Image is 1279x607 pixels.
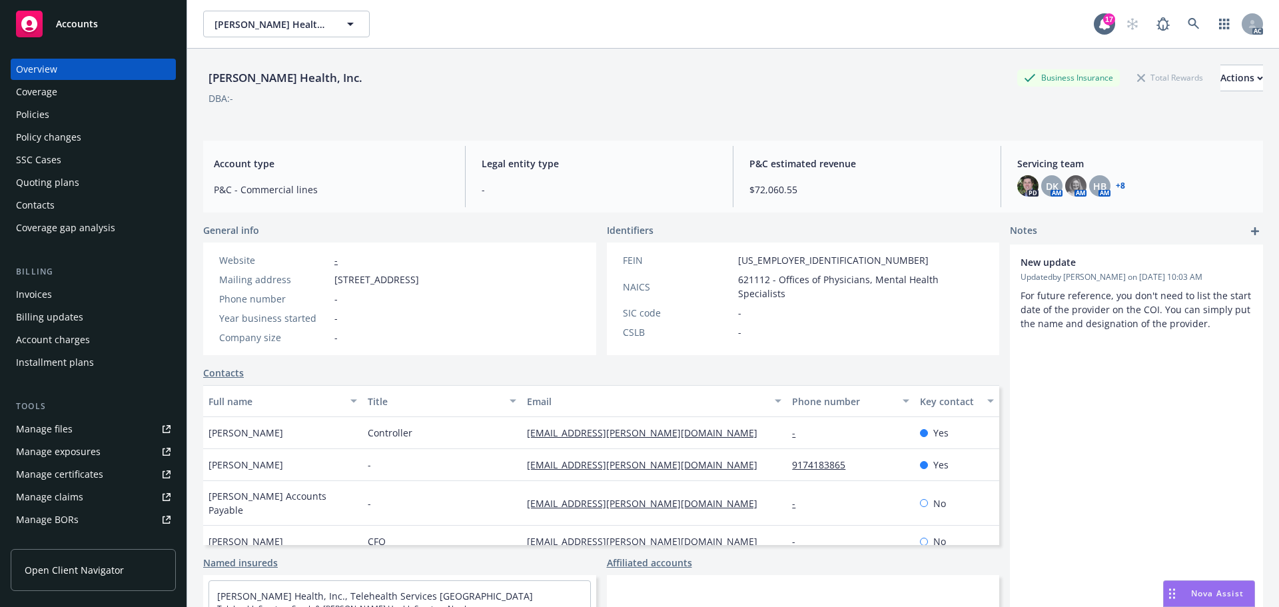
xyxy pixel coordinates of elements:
div: Full name [209,394,342,408]
span: [PERSON_NAME] Health, Inc. [214,17,330,31]
div: Business Insurance [1017,69,1120,86]
a: [EMAIL_ADDRESS][PERSON_NAME][DOMAIN_NAME] [527,535,768,548]
span: New update [1021,255,1218,269]
a: [PERSON_NAME] Health, Inc., Telehealth Services [GEOGRAPHIC_DATA] [217,590,533,602]
a: Report a Bug [1150,11,1176,37]
div: Key contact [920,394,979,408]
a: Affiliated accounts [607,556,692,570]
button: [PERSON_NAME] Health, Inc. [203,11,370,37]
div: Manage exposures [16,441,101,462]
div: 17 [1103,13,1115,25]
div: Contacts [16,195,55,216]
a: Summary of insurance [11,532,176,553]
span: [PERSON_NAME] [209,534,283,548]
span: [US_EMPLOYER_IDENTIFICATION_NUMBER] [738,253,929,267]
div: Website [219,253,329,267]
div: NAICS [623,280,733,294]
a: +8 [1116,182,1125,190]
span: Yes [933,458,949,472]
a: Manage certificates [11,464,176,485]
a: [EMAIL_ADDRESS][PERSON_NAME][DOMAIN_NAME] [527,497,768,510]
a: Manage exposures [11,441,176,462]
a: Policies [11,104,176,125]
span: Notes [1010,223,1037,239]
span: [PERSON_NAME] Accounts Payable [209,489,357,517]
span: Accounts [56,19,98,29]
span: - [738,306,741,320]
button: Nova Assist [1163,580,1255,607]
span: Legal entity type [482,157,717,171]
div: [PERSON_NAME] Health, Inc. [203,69,368,87]
span: - [334,330,338,344]
span: P&C - Commercial lines [214,183,449,197]
span: Servicing team [1017,157,1252,171]
div: New updateUpdatedby [PERSON_NAME] on [DATE] 10:03 AMFor future reference, you don't need to list ... [1010,245,1263,341]
span: [STREET_ADDRESS] [334,273,419,287]
div: SIC code [623,306,733,320]
span: No [933,496,946,510]
div: Policy changes [16,127,81,148]
div: Drag to move [1164,581,1180,606]
span: No [933,534,946,548]
a: Accounts [11,5,176,43]
span: - [334,311,338,325]
a: Billing updates [11,306,176,328]
a: Manage claims [11,486,176,508]
span: - [334,292,338,306]
span: HB [1093,179,1106,193]
span: P&C estimated revenue [749,157,985,171]
div: Phone number [792,394,894,408]
a: Overview [11,59,176,80]
div: Company size [219,330,329,344]
span: Nova Assist [1191,588,1244,599]
div: Mailing address [219,273,329,287]
span: DK [1046,179,1059,193]
span: - [482,183,717,197]
a: Coverage gap analysis [11,217,176,239]
div: Billing updates [16,306,83,328]
div: DBA: - [209,91,233,105]
a: Switch app [1211,11,1238,37]
div: Quoting plans [16,172,79,193]
span: For future reference, you don't need to list the start date of the provider on the COI. You can s... [1021,289,1254,330]
a: Manage files [11,418,176,440]
a: add [1247,223,1263,239]
span: $72,060.55 [749,183,985,197]
a: Quoting plans [11,172,176,193]
a: Manage BORs [11,509,176,530]
div: Coverage [16,81,57,103]
div: SSC Cases [16,149,61,171]
button: Email [522,385,787,417]
span: Identifiers [607,223,653,237]
div: Billing [11,265,176,279]
div: Overview [16,59,57,80]
div: Manage claims [16,486,83,508]
span: - [738,325,741,339]
button: Key contact [915,385,999,417]
button: Phone number [787,385,914,417]
div: Manage BORs [16,509,79,530]
a: Search [1180,11,1207,37]
span: Updated by [PERSON_NAME] on [DATE] 10:03 AM [1021,271,1252,283]
a: Named insureds [203,556,278,570]
button: Full name [203,385,362,417]
a: Contacts [203,366,244,380]
a: 9174183865 [792,458,856,471]
span: Open Client Navigator [25,563,124,577]
div: Year business started [219,311,329,325]
div: Total Rewards [1130,69,1210,86]
span: Yes [933,426,949,440]
div: Summary of insurance [16,532,117,553]
a: [EMAIL_ADDRESS][PERSON_NAME][DOMAIN_NAME] [527,458,768,471]
span: Controller [368,426,412,440]
span: General info [203,223,259,237]
a: Invoices [11,284,176,305]
div: Account charges [16,329,90,350]
div: Tools [11,400,176,413]
a: - [792,497,806,510]
div: Invoices [16,284,52,305]
img: photo [1017,175,1039,197]
button: Actions [1220,65,1263,91]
